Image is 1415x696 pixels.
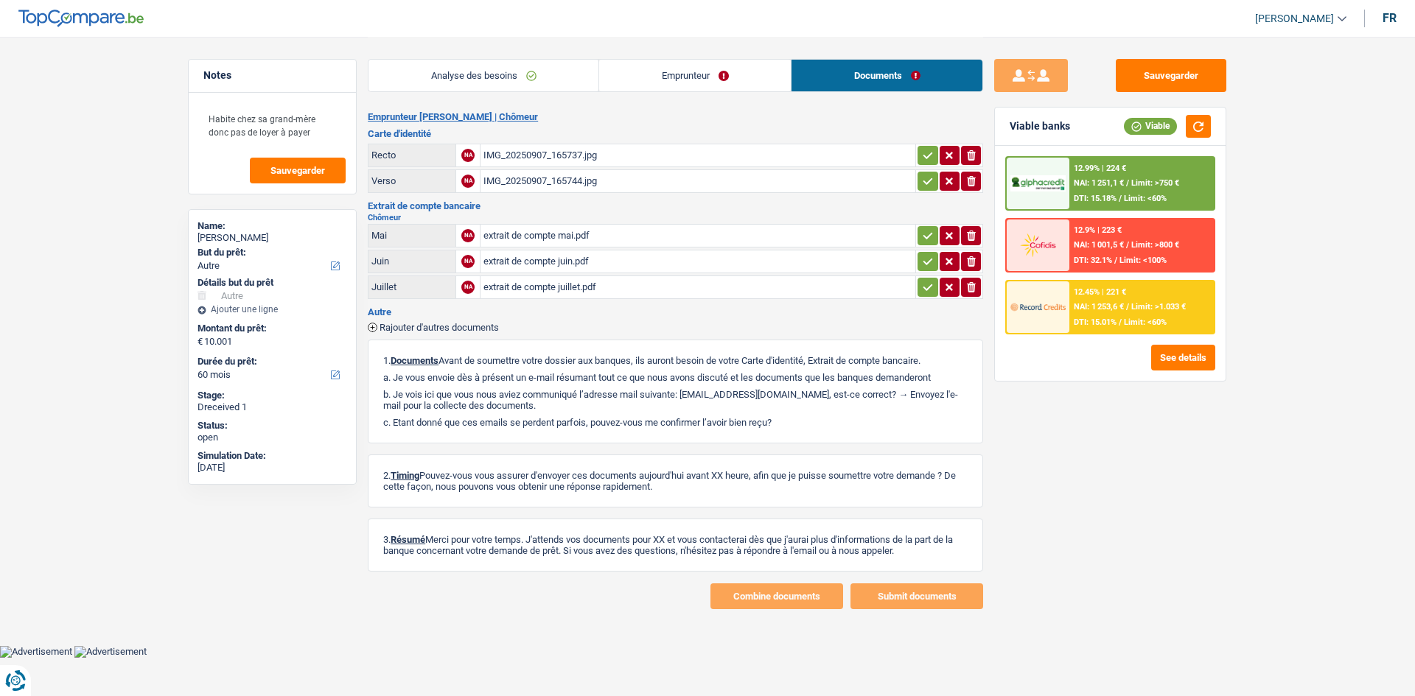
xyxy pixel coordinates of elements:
span: Timing [391,470,419,481]
div: fr [1383,11,1397,25]
span: Résumé [391,534,425,545]
div: Status: [198,420,347,432]
label: Durée du prêt: [198,356,344,368]
a: Analyse des besoins [368,60,598,91]
span: Limit: <100% [1119,256,1167,265]
span: / [1114,256,1117,265]
div: IMG_20250907_165737.jpg [483,144,912,166]
span: Limit: >1.033 € [1131,302,1186,312]
div: Recto [371,150,453,161]
div: extrait de compte mai.pdf [483,225,912,247]
div: NA [461,255,475,268]
div: Détails but du prêt [198,277,347,289]
button: Sauvegarder [250,158,346,183]
span: Limit: >750 € [1131,178,1179,188]
div: 12.9% | 223 € [1074,225,1122,235]
span: / [1126,178,1129,188]
span: Limit: <60% [1124,317,1167,327]
div: 12.99% | 224 € [1074,164,1126,173]
img: TopCompare Logo [18,10,144,27]
div: NA [461,229,475,242]
span: € [198,336,203,348]
span: Documents [391,355,439,366]
a: Documents [792,60,982,91]
img: AlphaCredit [1010,175,1065,192]
img: Advertisement [74,646,147,658]
button: Rajouter d'autres documents [368,323,499,332]
span: / [1119,194,1122,203]
span: Sauvegarder [270,166,325,175]
span: Limit: <60% [1124,194,1167,203]
h3: Carte d'identité [368,129,983,138]
div: extrait de compte juillet.pdf [483,276,912,298]
p: 1. Avant de soumettre votre dossier aux banques, ils auront besoin de votre Carte d'identité, Ext... [383,355,968,366]
span: / [1119,317,1122,327]
span: Rajouter d'autres documents [380,323,499,332]
label: Montant du prêt: [198,323,344,334]
div: Verso [371,175,453,186]
h5: Notes [203,69,341,82]
span: DTI: 32.1% [1074,256,1112,265]
div: Juillet [371,281,453,292]
span: / [1126,240,1129,250]
div: Viable [1124,118,1177,134]
div: [DATE] [198,462,347,474]
h2: Emprunteur [PERSON_NAME] | Chômeur [368,111,983,123]
div: NA [461,281,475,294]
div: 12.45% | 221 € [1074,287,1126,297]
div: NA [461,175,475,188]
div: Juin [371,256,453,267]
p: c. Etant donné que ces emails se perdent parfois, pouvez-vous me confirmer l’avoir bien reçu? [383,417,968,428]
div: open [198,432,347,443]
p: a. Je vous envoie dès à présent un e-mail résumant tout ce que nous avons discuté et les doc... [383,372,968,383]
h3: Autre [368,307,983,317]
h2: Chômeur [368,214,983,222]
p: 3. Merci pour votre temps. J'attends vos documents pour XX et vous contacterai dès que j'aurai p... [383,534,968,556]
span: DTI: 15.18% [1074,194,1117,203]
div: Name: [198,220,347,232]
div: Simulation Date: [198,450,347,462]
span: / [1126,302,1129,312]
button: Sauvegarder [1116,59,1226,92]
div: [PERSON_NAME] [198,232,347,244]
div: IMG_20250907_165744.jpg [483,170,912,192]
h3: Extrait de compte bancaire [368,201,983,211]
p: b. Je vois ici que vous nous aviez communiqué l’adresse mail suivante: [EMAIL_ADDRESS][DOMAIN_NA... [383,389,968,411]
div: NA [461,149,475,162]
span: NAI: 1 253,6 € [1074,302,1124,312]
span: DTI: 15.01% [1074,317,1117,327]
button: See details [1151,345,1215,370]
button: Submit documents [850,583,983,609]
span: NAI: 1 001,5 € [1074,240,1124,250]
button: Combine documents [710,583,843,609]
div: extrait de compte juin.pdf [483,250,912,273]
a: [PERSON_NAME] [1243,7,1346,31]
label: But du prêt: [198,247,344,259]
a: Emprunteur [599,60,791,91]
span: Limit: >800 € [1131,240,1179,250]
div: Mai [371,230,453,241]
div: Stage: [198,390,347,401]
img: Cofidis [1010,231,1065,259]
p: 2. Pouvez-vous vous assurer d'envoyer ces documents aujourd'hui avant XX heure, afin que je puiss... [383,470,968,492]
img: Record Credits [1010,293,1065,320]
span: NAI: 1 251,1 € [1074,178,1124,188]
div: Viable banks [1010,120,1070,133]
span: [PERSON_NAME] [1255,13,1334,25]
div: Ajouter une ligne [198,304,347,314]
div: Dreceived 1 [198,401,347,413]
